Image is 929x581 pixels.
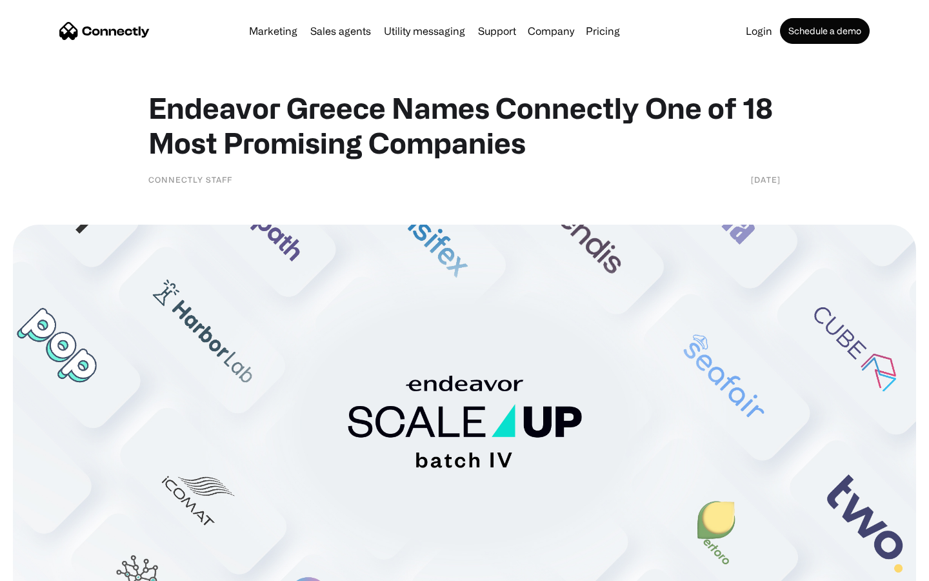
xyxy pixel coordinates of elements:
[741,26,777,36] a: Login
[148,173,232,186] div: Connectly Staff
[780,18,870,44] a: Schedule a demo
[751,173,781,186] div: [DATE]
[473,26,521,36] a: Support
[26,558,77,576] ul: Language list
[581,26,625,36] a: Pricing
[379,26,470,36] a: Utility messaging
[305,26,376,36] a: Sales agents
[148,90,781,160] h1: Endeavor Greece Names Connectly One of 18 Most Promising Companies
[528,22,574,40] div: Company
[244,26,303,36] a: Marketing
[13,558,77,576] aside: Language selected: English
